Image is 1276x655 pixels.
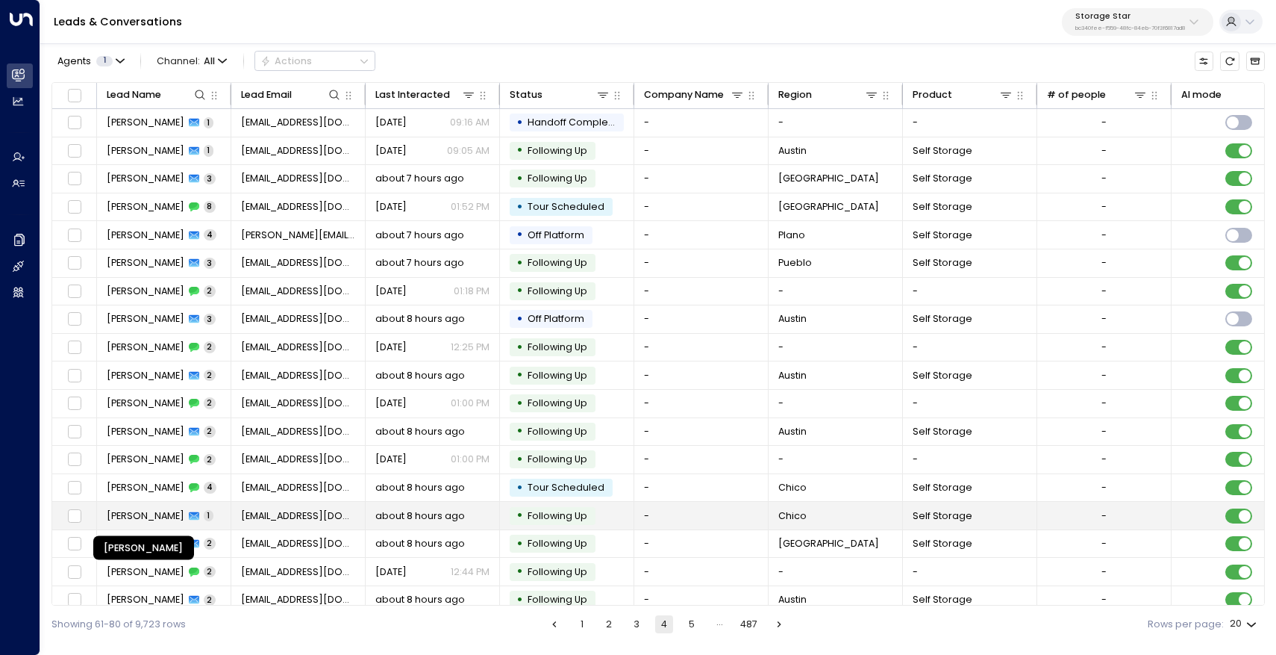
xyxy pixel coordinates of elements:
span: JimLindsey@alw-inc.com [241,565,356,579]
td: - [769,334,903,361]
span: Toggle select row [66,170,83,187]
span: Austin [778,425,807,438]
span: Rosemary Bryan [107,341,184,354]
span: 1 [96,56,113,66]
span: All [204,56,215,66]
div: • [516,279,523,302]
span: Following Up [528,425,587,438]
span: Channel: [151,52,232,70]
span: Oct 05, 2025 [375,285,407,298]
div: 20 [1230,614,1260,634]
span: khalerbobby10@gmail.com [241,256,356,270]
div: - [1101,397,1107,410]
nav: pagination navigation [545,615,789,633]
div: • [516,560,523,583]
td: - [769,278,903,305]
span: about 8 hours ago [375,481,465,494]
td: - [769,109,903,137]
span: Robert Khaler [107,256,184,270]
span: 2 [204,538,216,549]
span: Austin [778,312,807,326]
span: Emily Kinsey [107,229,184,242]
div: • [516,476,523,500]
div: … [710,615,728,633]
div: • [516,448,523,471]
div: • [516,252,523,275]
div: - [1101,200,1107,214]
span: Self Storage [913,481,972,494]
span: bignplayful3@yahoo.com [241,172,356,185]
td: - [903,446,1037,474]
div: - [1101,509,1107,523]
span: about 7 hours ago [375,229,464,242]
div: Product [913,87,1014,103]
span: Tonja Batiste [107,397,184,410]
span: 2 [204,454,216,465]
span: Following Up [528,537,587,550]
td: - [634,390,769,417]
span: 2 [204,370,216,381]
span: bignplayful3@yahoo.com [241,200,356,214]
div: Company Name [644,87,724,103]
span: Yesterday [375,397,407,410]
td: - [634,418,769,446]
td: - [634,137,769,165]
span: Toggle select row [66,339,83,356]
span: 3 [204,314,216,325]
div: Lead Name [107,87,161,103]
div: - [1101,144,1107,158]
div: Product [913,87,952,103]
span: 4 [204,482,216,493]
span: 2 [204,426,216,437]
span: Austin [778,593,807,606]
div: AI mode [1181,87,1222,103]
div: • [516,589,523,612]
span: 2 [204,566,216,577]
div: [PERSON_NAME] [93,536,194,559]
span: rlbryan3d.777@gmail.com [241,341,356,354]
div: Company Name [644,87,745,103]
div: Last Interacted [375,87,450,103]
span: Yesterday [375,341,407,354]
span: Toggle select row [66,564,83,581]
span: about 8 hours ago [375,425,465,438]
td: - [634,193,769,221]
span: rlbryan3d.777@gmail.com [241,312,356,326]
div: • [516,167,523,190]
td: - [903,334,1037,361]
span: about 8 hours ago [375,312,465,326]
span: 1 [204,145,213,156]
span: 3 [204,173,216,184]
div: Actions [260,55,312,67]
span: Self Storage [913,256,972,270]
span: Following Up [528,144,587,157]
div: - [1101,453,1107,466]
p: 01:52 PM [451,200,490,214]
div: - [1101,369,1107,382]
span: Refresh [1220,52,1239,70]
span: Toggle select row [66,367,83,384]
div: Last Interacted [375,87,477,103]
span: Austin [778,144,807,158]
span: Twin Falls [778,200,879,214]
span: Chico [778,509,807,523]
div: • [516,308,523,331]
span: Toggle select row [66,479,83,497]
td: - [634,305,769,333]
span: Jonathan McMillan [107,509,184,523]
span: Toggle select row [66,114,83,131]
span: Self Storage [913,229,972,242]
p: Storage Star [1075,12,1185,21]
span: Toggle select row [66,423,83,441]
span: 1 [204,510,213,521]
td: - [634,558,769,586]
span: Off Platform [528,312,584,325]
td: - [634,530,769,558]
div: # of people [1047,87,1106,103]
span: Randolph Allen [107,144,184,158]
button: Go to next page [770,615,788,633]
span: Agents [57,57,91,66]
button: Storage Starbc340fee-f559-48fc-84eb-70f3f6817ad8 [1062,8,1213,36]
span: Yesterday [375,200,407,214]
span: Chico [778,481,807,494]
